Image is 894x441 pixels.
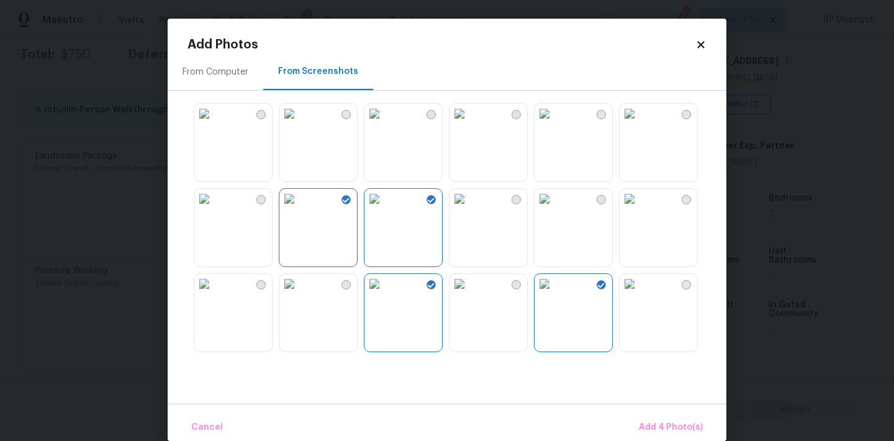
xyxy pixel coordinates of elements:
div: From Screenshots [278,65,358,78]
img: Screenshot Selected Check Icon [428,198,435,203]
span: Cancel [191,420,223,435]
h2: Add Photos [187,39,695,51]
button: Cancel [186,414,228,441]
img: Screenshot Selected Check Icon [598,283,605,288]
img: Screenshot Selected Check Icon [343,198,350,203]
div: From Computer [183,66,248,78]
button: Add 4 Photo(s) [634,414,708,441]
span: Add 4 Photo(s) [639,420,703,435]
img: Screenshot Selected Check Icon [428,283,435,288]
